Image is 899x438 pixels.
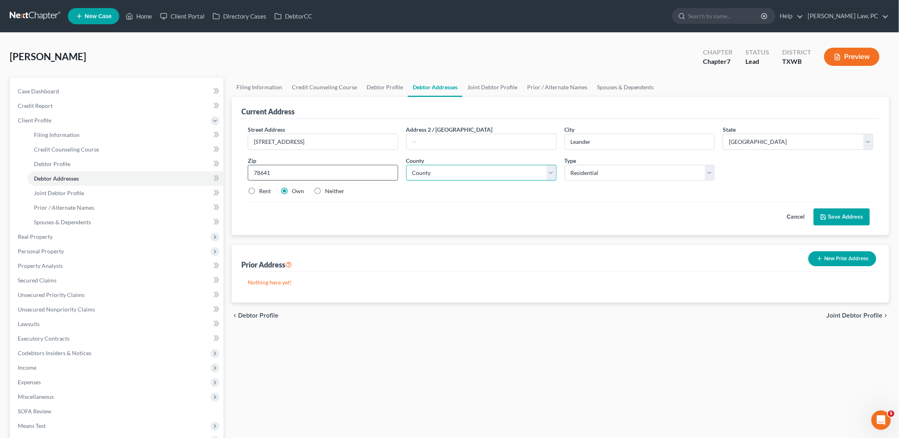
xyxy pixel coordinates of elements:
input: -- [407,134,556,150]
span: Debtor Profile [34,160,70,167]
input: Enter street address [248,134,398,150]
p: Nothing here yet! [248,278,873,286]
span: Debtor Addresses [34,175,79,182]
a: Lawsuits [11,317,224,331]
span: Unsecured Nonpriority Claims [18,306,95,313]
a: Debtor Addresses [27,171,224,186]
input: XXXXX [248,165,398,181]
span: Zip [248,157,256,164]
a: Unsecured Nonpriority Claims [11,302,224,317]
span: Miscellaneous [18,393,54,400]
a: Help [776,9,803,23]
span: State [723,126,736,133]
a: Executory Contracts [11,331,224,346]
span: Credit Counseling Course [34,146,99,153]
a: Prior / Alternate Names [27,200,224,215]
span: County [406,157,424,164]
div: Prior Address [241,260,292,270]
span: New Case [84,13,112,19]
iframe: Intercom live chat [872,411,891,430]
span: Joint Debtor Profile [827,312,883,319]
div: Chapter [703,48,732,57]
span: Property Analysis [18,262,63,269]
span: Real Property [18,233,53,240]
i: chevron_left [232,312,238,319]
a: Unsecured Priority Claims [11,288,224,302]
span: Expenses [18,379,41,385]
a: Joint Debtor Profile [462,78,522,97]
a: DebtorCC [270,9,316,23]
a: Spouses & Dependents [27,215,224,230]
button: Preview [824,48,880,66]
a: Credit Report [11,99,224,113]
a: Debtor Profile [27,157,224,171]
span: Executory Contracts [18,335,70,342]
i: chevron_right [883,312,889,319]
button: chevron_left Debtor Profile [232,312,279,319]
button: New Prior Address [808,251,876,266]
a: [PERSON_NAME] Law, PC [804,9,889,23]
input: Enter city... [565,134,715,150]
a: Debtor Profile [362,78,408,97]
span: Secured Claims [18,277,57,284]
a: Directory Cases [209,9,270,23]
button: Joint Debtor Profile chevron_right [827,312,889,319]
label: Address 2 / [GEOGRAPHIC_DATA] [406,125,493,134]
label: Own [292,187,304,195]
span: Codebtors Insiders & Notices [18,350,91,356]
a: Client Portal [156,9,209,23]
div: Lead [745,57,769,66]
a: Property Analysis [11,259,224,273]
div: Status [745,48,769,57]
a: Filing Information [27,128,224,142]
a: Credit Counseling Course [287,78,362,97]
div: Chapter [703,57,732,66]
a: SOFA Review [11,404,224,419]
a: Spouses & Dependents [592,78,659,97]
div: Current Address [241,107,295,116]
a: Home [122,9,156,23]
span: Lawsuits [18,320,40,327]
label: Neither [325,187,344,195]
span: 5 [888,411,895,417]
span: Joint Debtor Profile [34,190,84,196]
span: Case Dashboard [18,88,59,95]
div: District [782,48,811,57]
label: Rent [259,187,271,195]
span: Credit Report [18,102,53,109]
span: Means Test [18,422,46,429]
span: Filing Information [34,131,80,138]
a: Case Dashboard [11,84,224,99]
input: Search by name... [688,8,762,23]
span: Street Address [248,126,285,133]
button: Save Address [814,208,870,225]
span: Debtor Profile [238,312,279,319]
span: 7 [727,57,730,65]
div: TXWB [782,57,811,66]
span: City [565,126,575,133]
span: Income [18,364,36,371]
span: Prior / Alternate Names [34,204,94,211]
span: [PERSON_NAME] [10,51,86,62]
span: Personal Property [18,248,64,255]
label: Type [565,156,576,165]
a: Prior / Alternate Names [522,78,592,97]
a: Joint Debtor Profile [27,186,224,200]
a: Debtor Addresses [408,78,462,97]
button: Cancel [778,209,814,225]
span: Unsecured Priority Claims [18,291,84,298]
a: Credit Counseling Course [27,142,224,157]
a: Filing Information [232,78,287,97]
span: Client Profile [18,117,51,124]
span: SOFA Review [18,408,51,415]
span: Spouses & Dependents [34,219,91,225]
a: Secured Claims [11,273,224,288]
